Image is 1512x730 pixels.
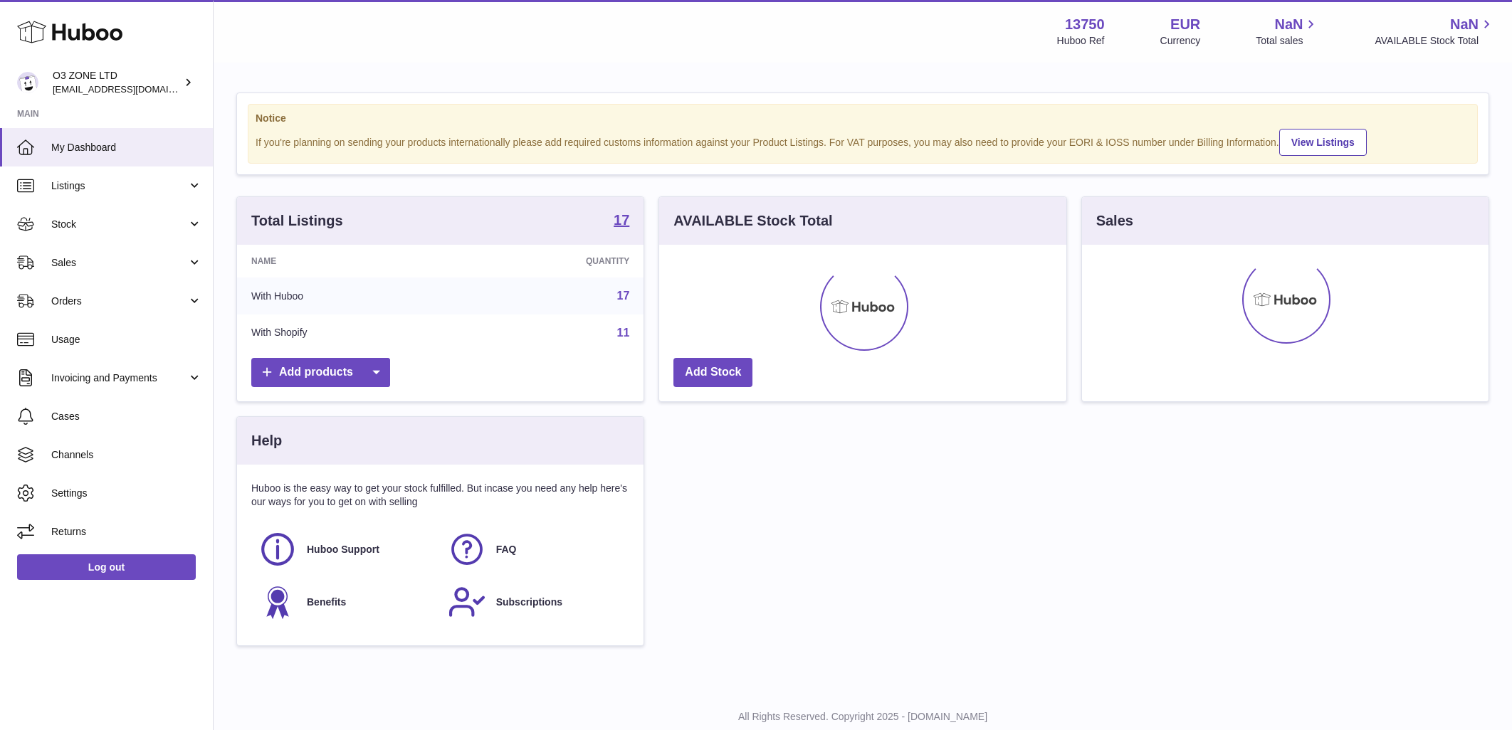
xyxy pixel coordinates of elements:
strong: 17 [614,213,629,227]
span: Sales [51,256,187,270]
div: Huboo Ref [1057,34,1105,48]
div: O3 ZONE LTD [53,69,181,96]
span: Stock [51,218,187,231]
span: Channels [51,448,202,462]
a: FAQ [448,530,623,568]
a: 17 [617,290,630,302]
span: Subscriptions [496,596,562,609]
a: Log out [17,554,196,580]
a: Subscriptions [448,583,623,621]
td: With Huboo [237,277,456,314]
span: Listings [51,179,187,193]
span: AVAILABLE Stock Total [1375,34,1495,48]
strong: 13750 [1065,15,1105,34]
h3: Total Listings [251,211,343,231]
th: Quantity [456,245,644,277]
span: Orders [51,295,187,308]
span: FAQ [496,543,517,556]
a: View Listings [1279,129,1367,156]
a: Add products [251,358,390,387]
p: Huboo is the easy way to get your stock fulfilled. But incase you need any help here's our ways f... [251,482,629,509]
span: Returns [51,525,202,539]
span: Settings [51,487,202,500]
strong: EUR [1170,15,1200,34]
a: Huboo Support [258,530,434,568]
a: Benefits [258,583,434,621]
span: Cases [51,410,202,423]
strong: Notice [256,112,1470,125]
a: NaN Total sales [1256,15,1319,48]
a: Add Stock [673,358,752,387]
a: NaN AVAILABLE Stock Total [1375,15,1495,48]
a: 11 [617,327,630,339]
h3: Sales [1096,211,1133,231]
span: Invoicing and Payments [51,371,187,385]
td: With Shopify [237,314,456,351]
th: Name [237,245,456,277]
a: 17 [614,213,629,230]
h3: Help [251,431,282,450]
img: hello@o3zoneltd.co.uk [17,72,38,93]
span: My Dashboard [51,141,202,154]
span: Huboo Support [307,543,379,556]
span: NaN [1450,15,1479,34]
span: [EMAIL_ADDRESS][DOMAIN_NAME] [53,83,209,95]
h3: AVAILABLE Stock Total [673,211,832,231]
span: Total sales [1256,34,1319,48]
div: If you're planning on sending your products internationally please add required customs informati... [256,127,1470,156]
span: Usage [51,333,202,347]
span: NaN [1274,15,1303,34]
div: Currency [1160,34,1201,48]
p: All Rights Reserved. Copyright 2025 - [DOMAIN_NAME] [225,710,1501,724]
span: Benefits [307,596,346,609]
